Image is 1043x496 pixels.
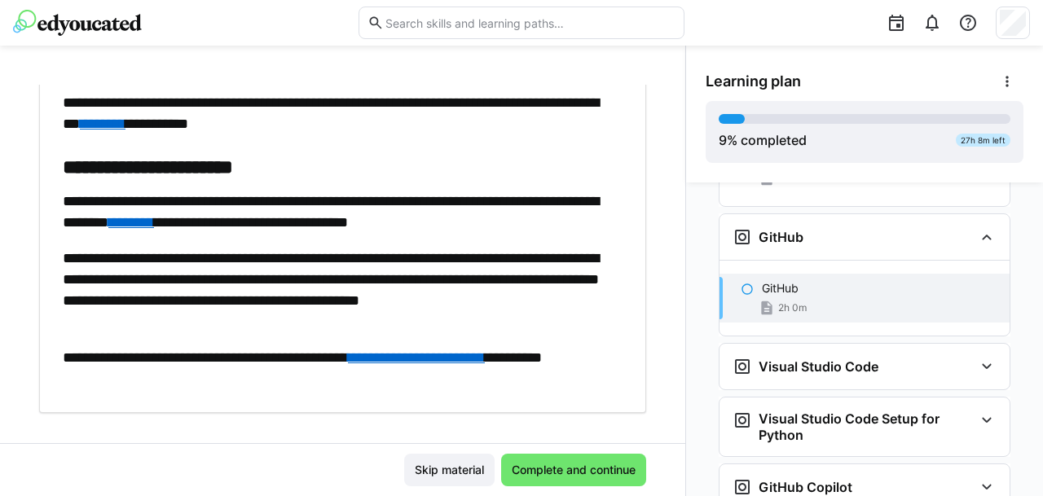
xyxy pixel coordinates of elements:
span: Complete and continue [509,462,638,478]
h3: GitHub [759,229,803,245]
span: Learning plan [706,72,801,90]
h3: Visual Studio Code [759,358,878,375]
button: Complete and continue [501,454,646,486]
input: Search skills and learning paths… [384,15,676,30]
button: Skip material [404,454,495,486]
p: GitHub [762,280,799,296]
span: 2h 0m [778,301,807,314]
h3: GitHub Copilot [759,479,852,495]
div: % completed [719,130,807,150]
span: Skip material [412,462,486,478]
h3: Visual Studio Code Setup for Python [759,410,974,443]
span: 9 [719,132,727,148]
div: 27h 8m left [956,134,1010,147]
